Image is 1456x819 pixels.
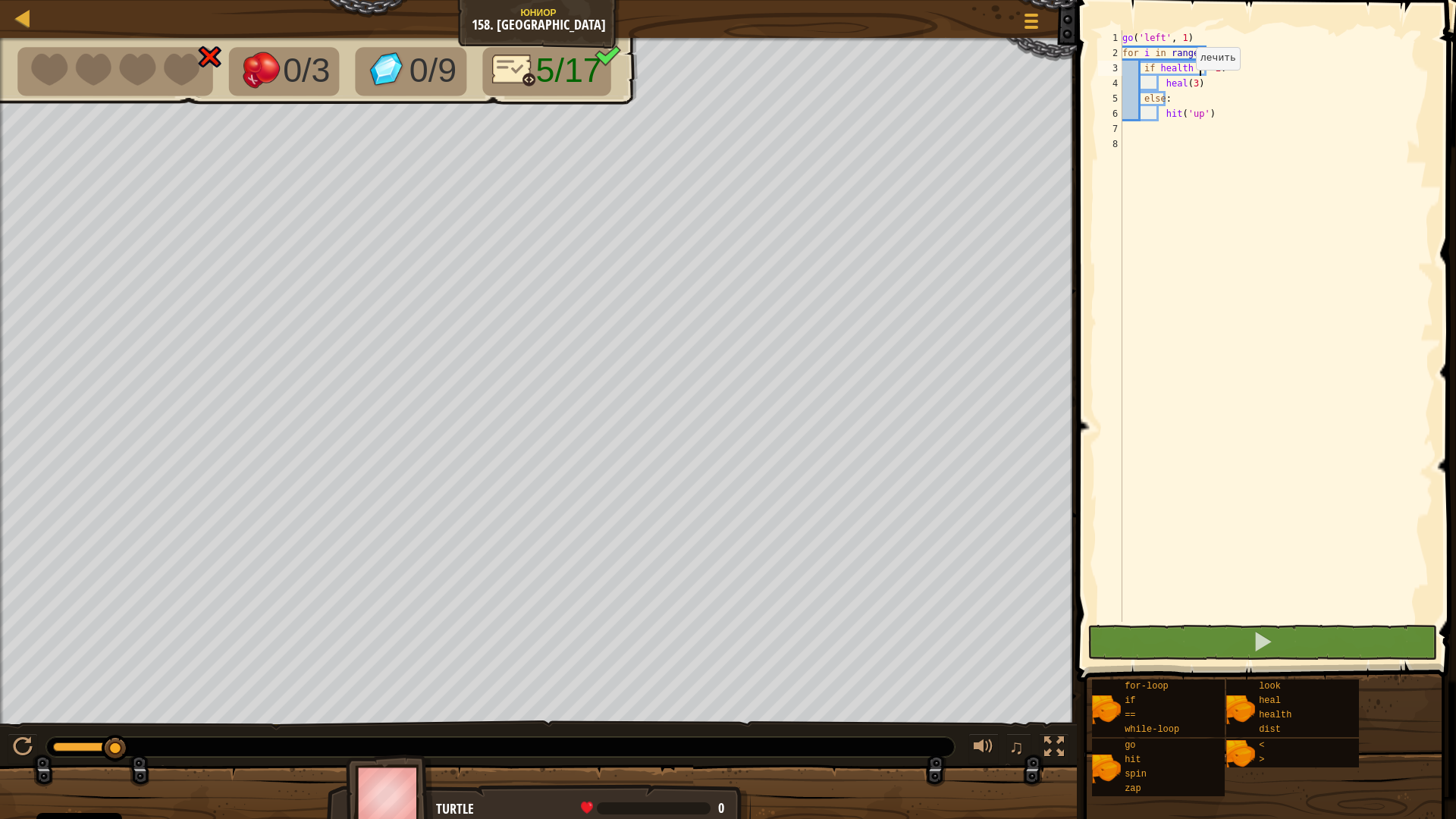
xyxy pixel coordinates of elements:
div: 7 [1098,121,1122,136]
span: zap [1125,783,1141,794]
span: < [1259,740,1264,751]
div: 8 [1098,136,1122,152]
div: Turtle [436,799,736,819]
span: spin [1125,769,1147,780]
div: 6 [1098,106,1122,121]
span: dist [1259,724,1281,735]
button: ♫ [1006,733,1032,764]
div: 3 [1098,61,1122,76]
span: go [1125,740,1135,751]
div: 4 [1098,76,1122,91]
span: health [1259,710,1291,720]
span: ♫ [1009,736,1025,758]
span: > [1259,755,1264,765]
button: Ctrl + P: Play [8,733,38,764]
li: Only 15 lines of code [482,47,612,96]
div: 2 [1098,45,1122,61]
div: 1 [1098,30,1122,45]
div: health: 0 / 4 [581,802,724,815]
button: Показать меню игры [1012,6,1050,42]
span: while-loop [1125,724,1179,735]
span: heal [1259,695,1281,706]
span: if [1125,695,1135,706]
span: 0 [718,799,724,817]
div: 5 [1098,91,1122,106]
img: portrait.png [1092,755,1121,783]
span: 0/3 [283,52,330,89]
button: Shift+Enter: Выполнить текущий код. [1087,625,1438,660]
img: portrait.png [1092,695,1121,724]
span: 0/9 [409,52,457,89]
span: for-loop [1125,681,1169,692]
li: Defeat the enemies. [229,47,340,96]
code: лечить [1200,52,1236,64]
button: Переключить полноэкранный режим [1039,733,1069,764]
span: hit [1125,755,1141,765]
span: look [1259,681,1281,692]
img: portrait.png [1226,740,1255,769]
button: Регулировать громкость [968,733,999,764]
img: portrait.png [1226,695,1255,724]
span: 5/17 [536,52,602,89]
span: == [1125,710,1135,720]
li: Collect the gems. [356,47,466,96]
li: Your hero must survive. [17,47,213,96]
